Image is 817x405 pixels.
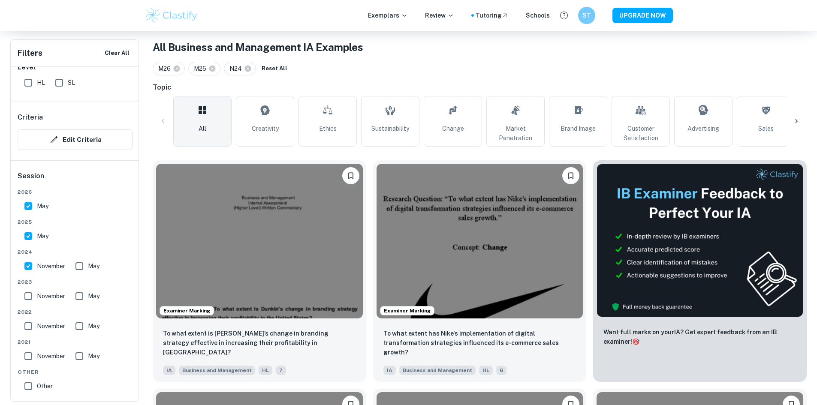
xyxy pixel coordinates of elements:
span: 7 [276,366,286,375]
span: 2025 [18,218,133,226]
p: Review [425,11,454,20]
span: 2021 [18,338,133,346]
span: November [37,321,65,331]
h6: Filters [18,47,42,59]
span: November [37,261,65,271]
span: 2023 [18,278,133,286]
button: UPGRADE NOW [612,8,673,23]
span: Other [18,368,133,376]
span: Examiner Marking [380,307,434,315]
a: Tutoring [476,11,509,20]
span: All [199,124,206,133]
span: Examiner Marking [160,307,214,315]
span: Business and Management [399,366,476,375]
span: May [88,351,99,361]
span: IA [163,366,175,375]
p: Exemplars [368,11,408,20]
a: Schools [526,11,550,20]
h6: Session [18,171,133,188]
div: N24 [224,62,256,75]
button: ST [578,7,595,24]
span: M25 [194,64,210,73]
button: Edit Criteria [18,129,133,150]
img: Thumbnail [597,164,803,317]
span: Sustainability [371,124,409,133]
h6: ST [582,11,591,20]
span: 🎯 [632,338,639,345]
span: HL [479,366,493,375]
p: To what extent is Dunkin’s change in branding strategy effective in increasing their profitabilit... [163,329,356,357]
span: Business and Management [179,366,255,375]
span: May [88,261,99,271]
span: 6 [496,366,506,375]
button: Reset All [259,62,289,75]
span: Sales [758,124,774,133]
a: ThumbnailWant full marks on yourIA? Get expert feedback from an IB examiner! [593,160,807,382]
span: Ethics [319,124,337,133]
button: Clear All [103,47,132,60]
span: HL [259,366,272,375]
img: Clastify logo [145,7,199,24]
span: M26 [158,64,175,73]
div: M26 [153,62,185,75]
span: May [37,231,48,241]
span: Customer Satisfaction [615,124,666,143]
img: Business and Management IA example thumbnail: To what extent has Nike's implementation [377,164,583,318]
span: Creativity [252,124,279,133]
h1: All Business and Management IA Examples [153,39,807,55]
span: November [37,351,65,361]
span: 2024 [18,248,133,256]
span: Change [442,124,464,133]
span: IA [383,366,396,375]
h6: Topic [153,82,807,93]
span: 2022 [18,308,133,316]
span: Other [37,381,53,391]
h6: Criteria [18,112,43,123]
span: SL [68,78,75,87]
span: May [88,321,99,331]
img: Business and Management IA example thumbnail: To what extent is Dunkin’s change in bra [156,164,363,318]
span: HL [37,78,45,87]
p: Want full marks on your IA ? Get expert feedback from an IB examiner! [603,327,796,346]
a: Examiner MarkingBookmarkTo what extent is Dunkin’s change in branding strategy effective in incre... [153,160,366,382]
span: Advertising [687,124,719,133]
span: N24 [229,64,246,73]
span: 2026 [18,188,133,196]
div: M25 [188,62,220,75]
a: Examiner MarkingBookmarkTo what extent has Nike's implementation of digital transformation strate... [373,160,587,382]
span: May [88,291,99,301]
button: Help and Feedback [557,8,571,23]
h6: Level [18,62,133,72]
span: November [37,291,65,301]
p: To what extent has Nike's implementation of digital transformation strategies influenced its e-co... [383,329,576,357]
span: Brand Image [561,124,596,133]
span: Market Penetration [490,124,541,143]
button: Bookmark [342,167,359,184]
span: May [37,201,48,211]
button: Bookmark [562,167,579,184]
